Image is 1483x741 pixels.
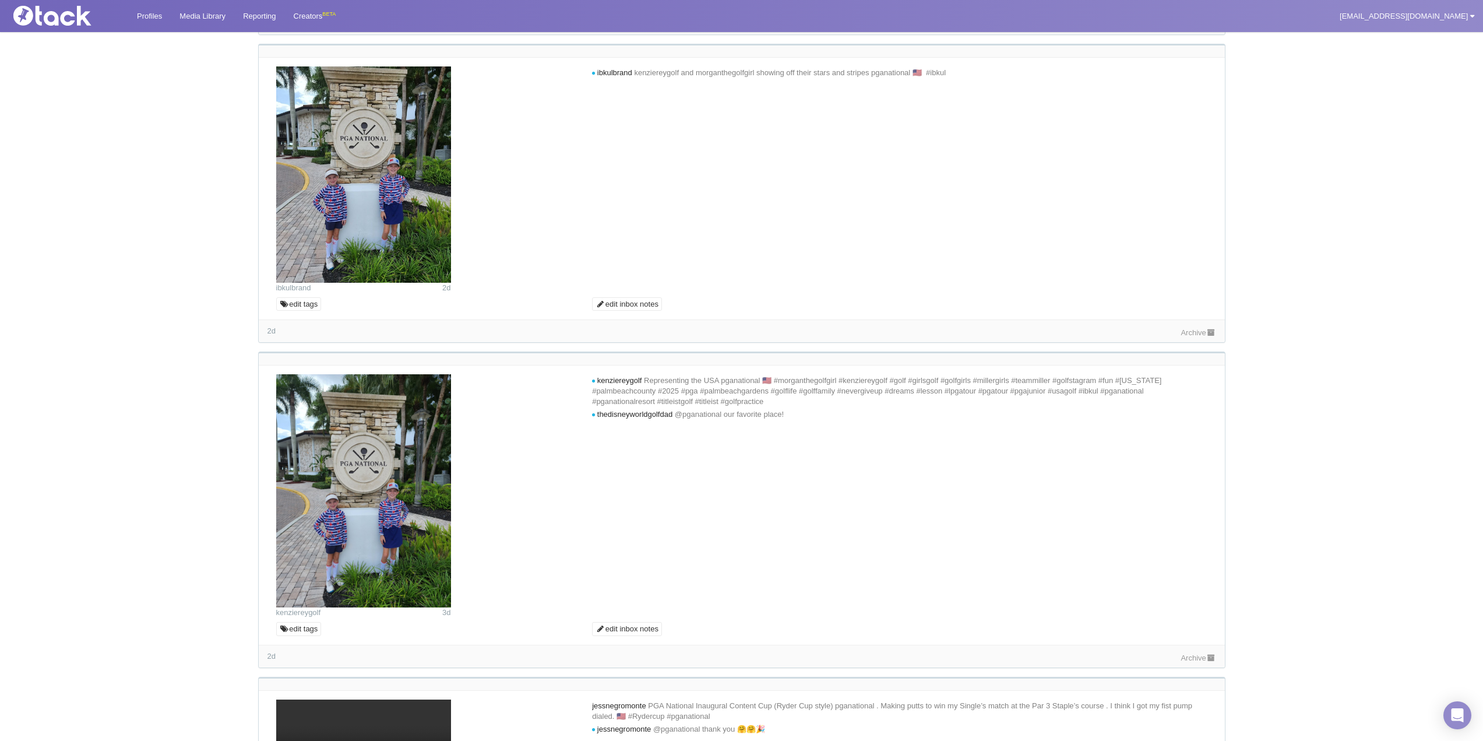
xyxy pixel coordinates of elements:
[267,652,276,661] span: 2d
[267,652,276,661] time: Latest comment: 2025-09-28 17:16 UTC
[442,283,450,292] span: 2d
[322,8,336,20] div: BETA
[1181,328,1216,337] a: Archive
[9,6,125,26] img: Tack
[592,701,1192,721] span: PGA National Inaugural Content Cup (Ryder Cup style) pganational . Making putts to win my Single’...
[1181,654,1216,662] a: Archive
[276,66,451,283] img: Image may contain: potted plant, shorts, jar, planter, pottery, vase, person, photography, portra...
[592,297,662,311] a: edit inbox notes
[597,376,642,385] span: kenziereygolf
[592,622,662,636] a: edit inbox notes
[597,68,632,77] span: ibkulbrand
[592,728,595,732] i: new
[592,701,646,710] span: jessnegromonte
[597,725,651,733] span: jessnegromonte
[592,380,595,383] i: new
[592,413,595,417] i: new
[442,608,450,617] span: 3d
[267,326,276,335] time: Latest comment: 2025-09-28 19:01 UTC
[276,622,322,636] a: edit tags
[267,326,276,335] span: 2d
[653,725,765,733] span: @pganational thank you 🤗🤗🎉
[597,410,672,419] span: thedisneyworldgolfdad
[592,72,595,75] i: new
[592,376,1161,406] span: Representing the USA pganational 🇺🇸 #morganthegolfgirl #kenziereygolf #golf #girlsgolf #golfgirls...
[276,608,321,617] a: kenziereygolf
[634,68,946,77] span: kenziereygolf and morganthegolfgirl showing off their stars and stripes pganational 🇺🇸⁠ ⁠ #ibkul
[276,283,311,292] a: ibkulbrand
[276,297,322,311] a: edit tags
[442,607,450,618] time: Posted: 2025-09-27 16:22 UTC
[1443,701,1471,729] div: Open Intercom Messenger
[675,410,784,419] span: @pganational our favorite place!
[442,283,450,293] time: Posted: 2025-09-28 19:00 UTC
[276,374,451,607] img: Image may contain: potted plant, shorts, face, head, person, photography, portrait, jar, planter,...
